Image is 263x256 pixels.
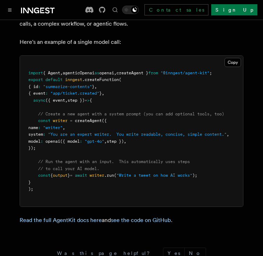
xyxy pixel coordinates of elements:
[20,215,243,225] p: and .
[104,173,114,178] span: .run
[119,77,121,82] span: (
[28,91,45,96] span: { event
[63,70,94,75] span: agenticOpenai
[148,70,158,75] span: from
[28,70,43,75] span: import
[45,139,60,144] span: openai
[38,173,50,178] span: const
[45,77,63,82] span: default
[53,173,67,178] span: output
[80,139,82,144] span: :
[28,139,41,144] span: model
[227,132,229,137] span: ,
[53,118,67,123] span: writer
[50,91,99,96] span: "app/ticket.created"
[43,84,92,89] span: "summarize-contents"
[28,77,43,82] span: export
[114,173,116,178] span: (
[45,91,48,96] span: :
[60,139,80,144] span: ({ model
[116,70,148,75] span: createAgent }
[94,70,99,75] span: as
[70,118,72,123] span: =
[6,6,14,14] button: Toggle navigation
[65,98,67,103] span: ,
[116,173,192,178] span: "Write a tweet on how AI works"
[99,70,114,75] span: openai
[20,217,102,223] a: Read the full AgentKit docs here
[41,139,43,144] span: :
[38,84,41,89] span: :
[43,132,45,137] span: :
[92,84,94,89] span: }
[122,6,139,14] button: Toggle dark mode
[99,91,102,96] span: }
[102,118,107,123] span: ({
[63,125,65,130] span: ,
[211,4,257,15] a: Sign Up
[38,159,190,164] span: // Run the agent with an input. This automatically uses steps
[192,173,197,178] span: );
[48,132,227,137] span: "You are an expert writer. You write readable, concise, simple content."
[60,70,63,75] span: ,
[124,139,126,144] span: ,
[90,173,104,178] span: writer
[28,84,38,89] span: { id
[111,6,119,14] button: Find something...
[104,139,107,144] span: ,
[28,187,33,191] span: );
[75,173,87,178] span: await
[50,173,53,178] span: {
[94,84,97,89] span: ,
[38,118,50,123] span: const
[85,139,104,144] span: "gpt-4o"
[33,98,45,103] span: async
[70,173,72,178] span: =
[161,70,209,75] span: "@inngest/agent-kit"
[38,112,224,116] span: // Create a new agent with a system prompt (you can add optional tools, too)
[144,4,208,15] a: Contact sales
[20,37,243,47] p: Here's an example of a single model call:
[65,77,82,82] span: inngest
[102,91,104,96] span: ,
[38,166,99,171] span: // to call your AI model.
[75,118,102,123] span: createAgent
[43,70,60,75] span: { Agent
[28,132,43,137] span: system
[28,180,31,185] span: }
[67,98,85,103] span: step })
[45,98,65,103] span: ({ event
[82,77,119,82] span: .createFunction
[38,125,41,130] span: :
[111,217,171,223] a: see the code on GitHub
[225,58,241,67] button: Copy
[107,139,124,144] span: step })
[209,70,212,75] span: ;
[90,98,92,103] span: {
[114,70,116,75] span: ,
[85,98,90,103] span: =>
[28,125,38,130] span: name
[67,173,70,178] span: }
[28,146,36,150] span: });
[43,125,63,130] span: "writer"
